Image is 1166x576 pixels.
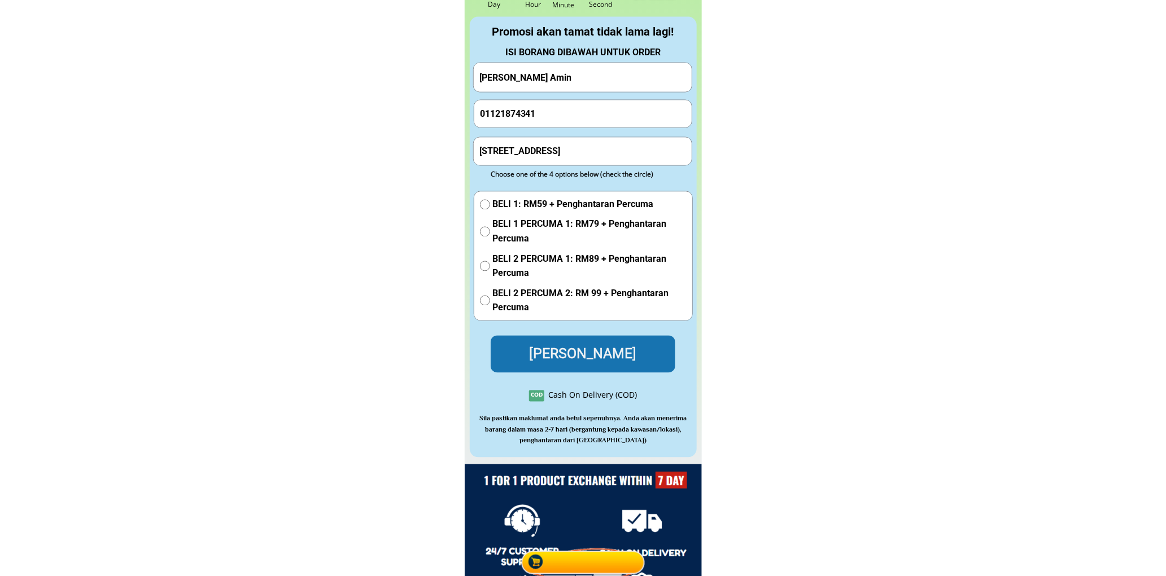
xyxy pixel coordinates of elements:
[477,138,689,165] input: Address(Ex: 52 Jalan Wirawati 7, Maluri, 55100 Kuala Lumpur)
[548,389,637,402] div: Cash On Delivery (COD)
[473,414,693,446] h3: Sila pastikan maklumat anda betul sepenuhnya. Anda akan menerima barang dalam masa 2-7 hari (berg...
[491,336,675,373] p: [PERSON_NAME]
[477,100,689,127] input: Phone Number/ Nombor Telefon
[493,197,687,212] span: BELI 1: RM59 + Penghantaran Percuma
[470,23,696,41] div: Promosi akan tamat tidak lama lagi!
[493,287,687,315] span: BELI 2 PERCUMA 2: RM 99 + Penghantaran Percuma
[493,217,687,246] span: BELI 1 PERCUMA 1: RM79 + Penghantaran Percuma
[477,63,689,92] input: Your Full Name/ Nama Penuh
[470,45,696,60] div: ISI BORANG DIBAWAH UNTUK ORDER
[493,252,687,281] span: BELI 2 PERCUMA 1: RM89 + Penghantaran Percuma
[529,390,544,399] h3: COD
